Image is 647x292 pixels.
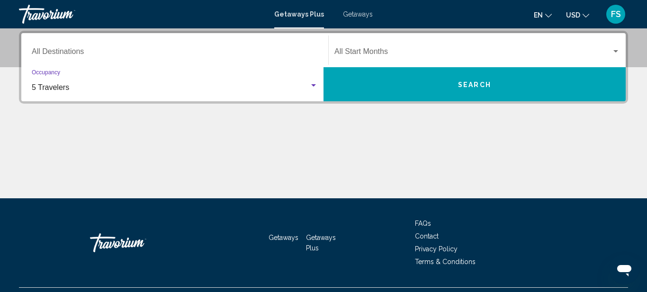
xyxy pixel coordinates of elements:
[32,83,69,91] span: 5 Travelers
[566,8,589,22] button: Change currency
[534,11,543,19] span: en
[415,232,439,240] a: Contact
[21,33,626,101] div: Search widget
[415,245,458,253] a: Privacy Policy
[415,220,431,227] a: FAQs
[323,67,626,101] button: Search
[19,5,265,24] a: Travorium
[603,4,628,24] button: User Menu
[458,81,491,88] span: Search
[343,10,373,18] a: Getaways
[611,9,621,19] span: FS
[609,254,639,284] iframe: Button to launch messaging window
[566,11,580,19] span: USD
[269,234,298,241] a: Getaways
[415,258,476,265] a: Terms & Conditions
[534,8,552,22] button: Change language
[274,10,324,18] a: Getaways Plus
[90,229,185,257] a: Travorium
[306,234,336,252] a: Getaways Plus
